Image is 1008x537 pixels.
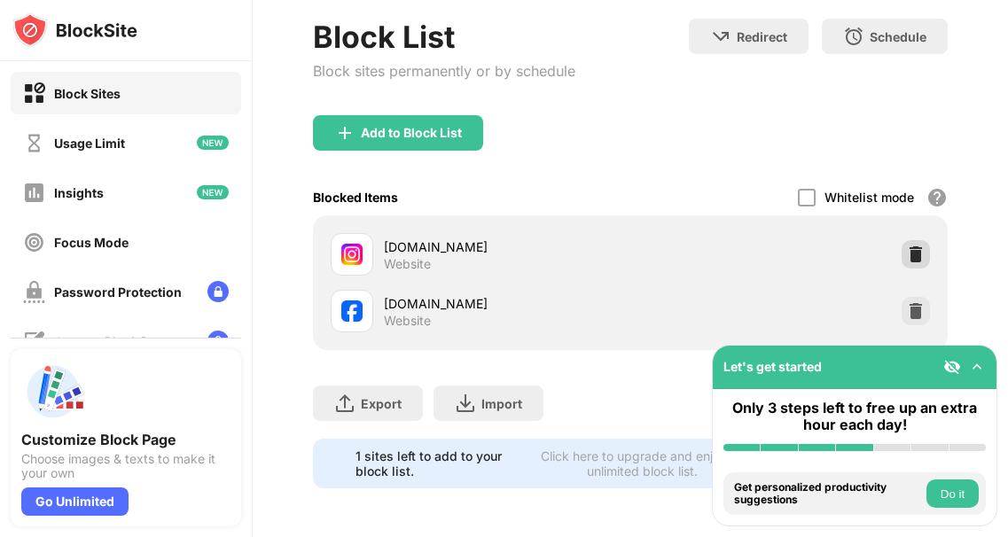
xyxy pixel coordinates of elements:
[207,331,229,352] img: lock-menu.svg
[737,29,787,44] div: Redirect
[361,396,402,411] div: Export
[54,86,121,101] div: Block Sites
[23,231,45,253] img: focus-off.svg
[21,360,85,424] img: push-custom-page.svg
[384,256,431,272] div: Website
[968,358,986,376] img: omni-setup-toggle.svg
[12,12,137,48] img: logo-blocksite.svg
[23,132,45,154] img: time-usage-off.svg
[926,479,979,508] button: Do it
[384,313,431,329] div: Website
[23,82,45,105] img: block-on.svg
[341,300,363,322] img: favicons
[313,190,398,205] div: Blocked Items
[870,29,926,44] div: Schedule
[384,237,630,256] div: [DOMAIN_NAME]
[197,185,229,199] img: new-icon.svg
[361,126,462,140] div: Add to Block List
[23,331,45,353] img: customize-block-page-off.svg
[21,452,231,480] div: Choose images & texts to make it your own
[23,182,45,204] img: insights-off.svg
[481,396,522,411] div: Import
[54,284,182,300] div: Password Protection
[723,359,822,374] div: Let's get started
[207,281,229,302] img: lock-menu.svg
[313,19,575,55] div: Block List
[341,244,363,265] img: favicons
[356,448,512,479] div: 1 sites left to add to your block list.
[23,281,45,303] img: password-protection-off.svg
[824,190,914,205] div: Whitelist mode
[54,136,125,151] div: Usage Limit
[734,481,922,507] div: Get personalized productivity suggestions
[313,62,575,80] div: Block sites permanently or by schedule
[384,294,630,313] div: [DOMAIN_NAME]
[54,185,104,200] div: Insights
[523,448,762,479] div: Click here to upgrade and enjoy an unlimited block list.
[54,235,129,250] div: Focus Mode
[197,136,229,150] img: new-icon.svg
[21,431,231,448] div: Customize Block Page
[943,358,961,376] img: eye-not-visible.svg
[54,334,171,349] div: Custom Block Page
[21,487,129,516] div: Go Unlimited
[723,400,986,433] div: Only 3 steps left to free up an extra hour each day!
